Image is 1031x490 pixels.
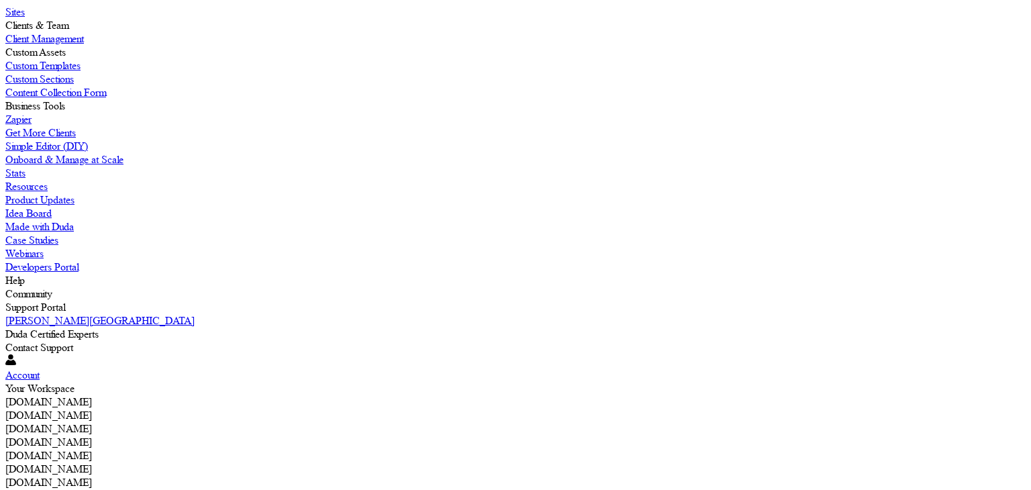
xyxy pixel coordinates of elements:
[5,436,1026,449] div: [DOMAIN_NAME]
[5,301,65,313] label: Support Portal
[5,207,52,219] label: Idea Board
[5,140,88,152] label: Simple Editor (DIY)
[5,180,48,193] label: Resources
[5,153,124,166] label: Onboard & Manage at Scale
[5,59,81,72] label: Custom Templates
[5,462,1026,476] div: [DOMAIN_NAME]
[5,234,58,246] label: Case Studies
[5,314,195,327] label: [PERSON_NAME][GEOGRAPHIC_DATA]
[961,420,1031,490] iframe: Duda-gen Chat Button Frame
[5,126,76,139] label: Get More Clients
[5,99,65,112] label: Business Tools
[5,86,106,99] label: Content Collection Form
[5,46,66,58] label: Custom Assets
[5,32,84,45] label: Client Management
[5,260,79,273] label: Developers Portal
[5,220,74,233] label: Made with Duda
[5,341,73,354] label: Contact Support
[5,328,99,340] label: Duda Certified Experts
[5,113,32,126] label: Zapier
[5,369,40,381] label: Account
[5,395,1026,409] div: [DOMAIN_NAME]
[5,19,68,32] label: Clients & Team
[5,476,1026,489] div: [DOMAIN_NAME]
[5,247,44,260] label: Webinars
[5,287,52,300] label: Community
[5,274,25,287] label: Help
[5,180,1026,193] a: Resources
[5,5,25,18] label: Sites
[5,422,1026,436] div: [DOMAIN_NAME]
[5,382,75,395] label: Your Workspace
[5,193,75,206] label: Product Updates
[5,166,26,179] label: Stats
[5,449,1026,462] div: [DOMAIN_NAME]
[5,72,74,85] label: Custom Sections
[5,409,1026,422] div: [DOMAIN_NAME]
